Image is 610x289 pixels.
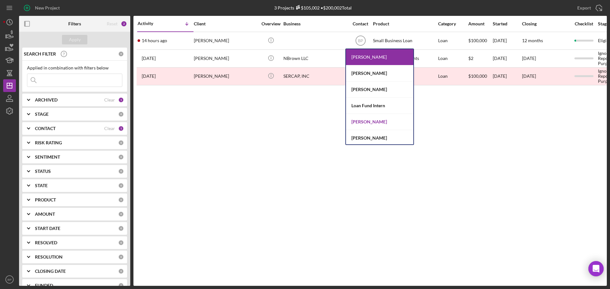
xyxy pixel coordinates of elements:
[138,21,166,26] div: Activity
[35,140,62,145] b: RISK RATING
[346,49,413,65] div: [PERSON_NAME]
[8,278,12,281] text: BP
[35,169,51,174] b: STATUS
[121,21,127,27] div: 2
[118,183,124,188] div: 0
[3,273,16,286] button: BP
[35,240,57,245] b: RESOLVED
[438,32,468,49] div: Loan
[438,50,468,67] div: Loan
[346,114,413,130] div: [PERSON_NAME]
[107,21,118,26] div: Reset
[68,21,81,26] b: Filters
[118,283,124,288] div: 0
[346,65,413,82] div: [PERSON_NAME]
[24,51,56,56] b: SEARCH FILTER
[283,68,347,85] div: SERCAP, INC
[194,68,257,85] div: [PERSON_NAME]
[468,38,487,43] span: $100,000
[142,56,156,61] time: 2024-01-05 14:45
[118,126,124,131] div: 1
[104,126,115,131] div: Clear
[35,283,53,288] b: FUNDED
[35,112,49,117] b: STAGE
[118,111,124,117] div: 0
[104,97,115,102] div: Clear
[274,5,352,10] div: 3 Projects • $200,002 Total
[35,126,56,131] b: CONTACT
[35,254,63,259] b: RESOLUTION
[346,98,413,114] div: Loan Fund Intern
[62,35,87,44] button: Apply
[346,82,413,98] div: [PERSON_NAME]
[35,183,48,188] b: STATE
[27,65,122,70] div: Applied in combination with filters below
[493,68,521,85] div: [DATE]
[69,35,81,44] div: Apply
[468,21,492,26] div: Amount
[118,51,124,57] div: 0
[35,2,60,14] div: New Project
[438,68,468,85] div: Loan
[118,226,124,231] div: 0
[577,2,591,14] div: Export
[346,130,413,146] div: [PERSON_NAME]
[283,21,347,26] div: Business
[294,5,320,10] div: $105,002
[358,39,363,43] text: BP
[35,197,56,202] b: PRODUCT
[493,21,521,26] div: Started
[373,21,437,26] div: Product
[349,21,372,26] div: Contact
[468,68,492,85] div: $100,000
[19,2,66,14] button: New Project
[571,2,607,14] button: Export
[570,21,597,26] div: Checklist
[118,211,124,217] div: 0
[118,197,124,203] div: 0
[142,74,156,79] time: 2023-11-22 14:05
[142,38,167,43] time: 2025-09-22 22:23
[283,50,347,67] div: NBrown LLC
[194,50,257,67] div: [PERSON_NAME]
[118,268,124,274] div: 0
[118,154,124,160] div: 0
[194,32,257,49] div: [PERSON_NAME]
[522,56,536,61] time: [DATE]
[588,261,604,276] div: Open Intercom Messenger
[35,269,66,274] b: CLOSING DATE
[35,212,55,217] b: AMOUNT
[194,21,257,26] div: Client
[118,254,124,260] div: 0
[438,21,468,26] div: Category
[493,32,521,49] div: [DATE]
[522,21,570,26] div: Closing
[118,140,124,146] div: 0
[493,50,521,67] div: [DATE]
[259,21,283,26] div: Overview
[522,73,536,79] time: [DATE]
[35,97,58,102] b: ARCHIVED
[118,240,124,246] div: 0
[468,56,473,61] span: $2
[35,226,60,231] b: START DATE
[373,32,437,49] div: Small Business Loan
[118,97,124,103] div: 1
[118,168,124,174] div: 0
[35,154,60,160] b: SENTIMENT
[522,38,543,43] time: 12 months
